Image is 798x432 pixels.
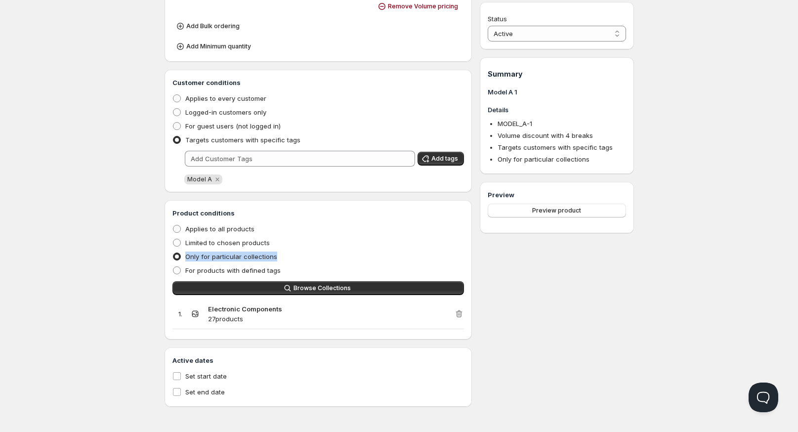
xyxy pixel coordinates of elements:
[488,190,626,200] h3: Preview
[185,151,416,167] input: Add Customer Tags
[749,383,778,412] iframe: Help Scout Beacon - Open
[185,372,227,380] span: Set start date
[498,143,613,151] span: Targets customers with specific tags
[498,131,593,139] span: Volume discount with 4 breaks
[178,309,182,319] p: 1 .
[172,78,464,87] h3: Customer conditions
[208,305,282,313] strong: Electronic Components
[187,175,212,183] span: Model A
[185,253,277,260] span: Only for particular collections
[213,175,222,184] button: Remove Model A
[172,208,464,218] h3: Product conditions
[418,152,464,166] button: Add tags
[185,239,270,247] span: Limited to chosen products
[185,388,225,396] span: Set end date
[498,155,589,163] span: Only for particular collections
[172,355,464,365] h3: Active dates
[172,19,246,33] button: Add Bulk ordering
[185,122,281,130] span: For guest users (not logged in)
[488,204,626,217] button: Preview product
[185,266,281,274] span: For products with defined tags
[498,120,532,128] span: MODEL_A-1
[172,281,464,295] button: Browse Collections
[208,314,455,324] p: 27 products
[172,40,257,53] button: Add Minimum quantity
[488,105,626,115] h3: Details
[186,22,240,30] span: Add Bulk ordering
[294,284,351,292] span: Browse Collections
[488,15,507,23] span: Status
[185,94,266,102] span: Applies to every customer
[488,87,626,97] h3: Model A 1
[431,155,458,163] span: Add tags
[186,43,251,50] span: Add Minimum quantity
[532,207,581,215] span: Preview product
[185,136,300,144] span: Targets customers with specific tags
[488,69,626,79] h1: Summary
[388,2,458,10] span: Remove Volume pricing
[185,108,266,116] span: Logged-in customers only
[185,225,254,233] span: Applies to all products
